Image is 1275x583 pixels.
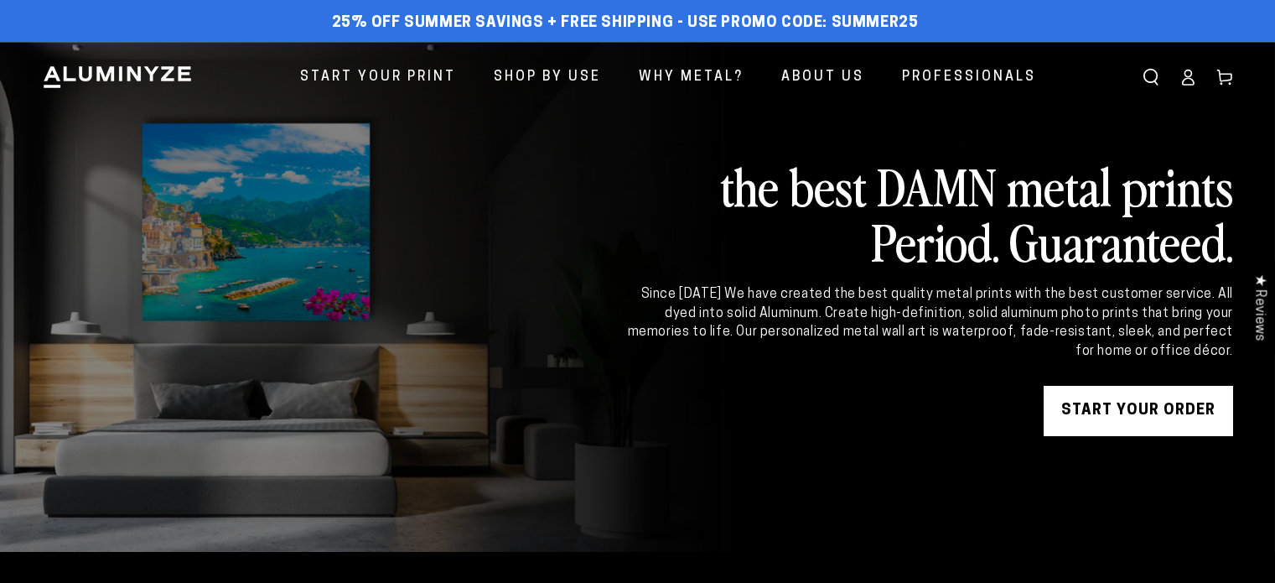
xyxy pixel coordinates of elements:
span: Shop By Use [494,65,601,90]
img: Aluminyze [42,65,193,90]
summary: Search our site [1132,59,1169,96]
span: Why Metal? [639,65,744,90]
a: About Us [769,55,877,100]
span: About Us [781,65,864,90]
div: Since [DATE] We have created the best quality metal prints with the best customer service. All dy... [625,285,1233,361]
h2: the best DAMN metal prints Period. Guaranteed. [625,158,1233,268]
a: Shop By Use [481,55,614,100]
a: START YOUR Order [1044,386,1233,436]
a: Professionals [889,55,1049,100]
div: Click to open Judge.me floating reviews tab [1243,261,1275,354]
span: Start Your Print [300,65,456,90]
span: Professionals [902,65,1036,90]
a: Why Metal? [626,55,756,100]
span: 25% off Summer Savings + Free Shipping - Use Promo Code: SUMMER25 [332,14,919,33]
a: Start Your Print [288,55,469,100]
